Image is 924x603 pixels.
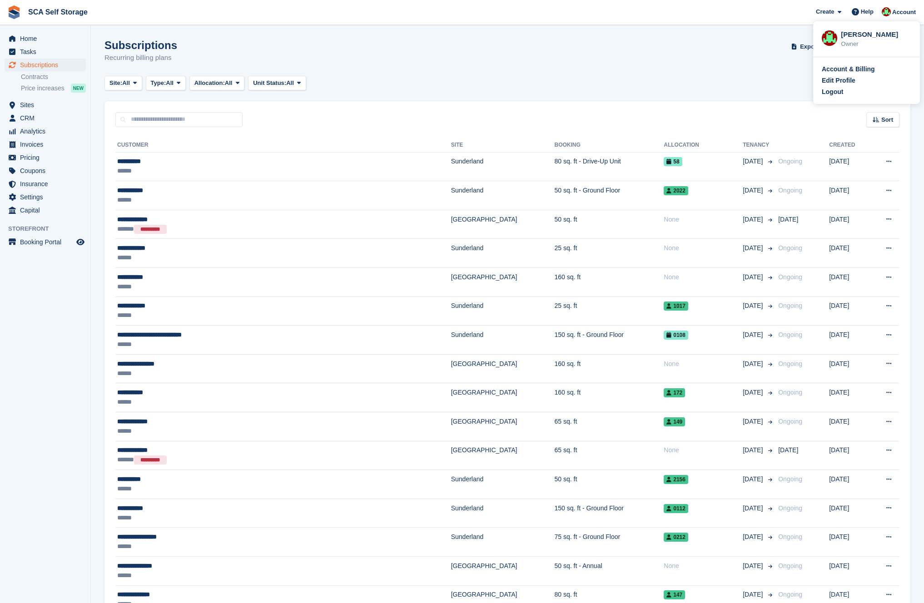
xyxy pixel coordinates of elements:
[841,40,911,49] div: Owner
[743,590,765,599] span: [DATE]
[554,210,664,239] td: 50 sq. ft
[778,158,802,165] span: Ongoing
[743,359,765,369] span: [DATE]
[664,301,688,311] span: 1017
[71,84,86,93] div: NEW
[5,204,86,217] a: menu
[829,297,869,326] td: [DATE]
[664,590,685,599] span: 147
[21,83,86,93] a: Price increases NEW
[5,151,86,164] a: menu
[451,210,555,239] td: [GEOGRAPHIC_DATA]
[554,441,664,470] td: 65 sq. ft
[881,115,893,124] span: Sort
[778,389,802,396] span: Ongoing
[664,445,743,455] div: None
[5,138,86,151] a: menu
[5,191,86,203] a: menu
[194,79,225,88] span: Allocation:
[21,73,86,81] a: Contracts
[554,528,664,557] td: 75 sq. ft - Ground Floor
[664,157,682,166] span: 58
[554,297,664,326] td: 25 sq. ft
[829,528,869,557] td: [DATE]
[554,138,664,153] th: Booking
[829,138,869,153] th: Created
[822,30,837,46] img: Dale Chapman
[800,42,819,51] span: Export
[109,79,122,88] span: Site:
[778,360,802,367] span: Ongoing
[664,533,688,542] span: 0212
[822,64,875,74] div: Account & Billing
[778,244,802,252] span: Ongoing
[451,441,555,470] td: [GEOGRAPHIC_DATA]
[5,59,86,71] a: menu
[778,216,798,223] span: [DATE]
[822,87,843,97] div: Logout
[882,7,891,16] img: Dale Chapman
[743,388,765,397] span: [DATE]
[892,8,916,17] span: Account
[778,187,802,194] span: Ongoing
[286,79,294,88] span: All
[253,79,286,88] span: Unit Status:
[822,76,911,85] a: Edit Profile
[743,330,765,340] span: [DATE]
[829,383,869,412] td: [DATE]
[20,32,75,45] span: Home
[7,5,21,19] img: stora-icon-8386f47178a22dfd0bd8f6a31ec36ba5ce8667c1dd55bd0f319d3a0aa187defe.svg
[829,181,869,210] td: [DATE]
[664,272,743,282] div: None
[20,204,75,217] span: Capital
[743,417,765,426] span: [DATE]
[664,186,688,195] span: 2022
[5,164,86,177] a: menu
[861,7,874,16] span: Help
[451,470,555,499] td: Sunderland
[743,532,765,542] span: [DATE]
[778,475,802,483] span: Ongoing
[451,499,555,528] td: Sunderland
[451,528,555,557] td: Sunderland
[8,224,90,233] span: Storefront
[75,237,86,247] a: Preview store
[778,302,802,309] span: Ongoing
[451,297,555,326] td: Sunderland
[5,178,86,190] a: menu
[778,504,802,512] span: Ongoing
[664,331,688,340] span: 0108
[554,383,664,412] td: 160 sq. ft
[451,268,555,297] td: [GEOGRAPHIC_DATA]
[104,39,177,51] h1: Subscriptions
[778,446,798,454] span: [DATE]
[743,561,765,571] span: [DATE]
[829,326,869,355] td: [DATE]
[664,417,685,426] span: 149
[829,354,869,383] td: [DATE]
[5,236,86,248] a: menu
[20,236,75,248] span: Booking Portal
[778,331,802,338] span: Ongoing
[841,30,911,38] div: [PERSON_NAME]
[451,326,555,355] td: Sunderland
[743,504,765,513] span: [DATE]
[743,243,765,253] span: [DATE]
[5,112,86,124] a: menu
[20,151,75,164] span: Pricing
[451,181,555,210] td: Sunderland
[151,79,166,88] span: Type:
[664,359,743,369] div: None
[554,152,664,181] td: 80 sq. ft - Drive-Up Unit
[790,39,830,54] button: Export
[451,138,555,153] th: Site
[829,470,869,499] td: [DATE]
[664,561,743,571] div: None
[743,272,765,282] span: [DATE]
[829,441,869,470] td: [DATE]
[20,59,75,71] span: Subscriptions
[554,326,664,355] td: 150 sq. ft - Ground Floor
[20,191,75,203] span: Settings
[743,301,765,311] span: [DATE]
[822,64,911,74] a: Account & Billing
